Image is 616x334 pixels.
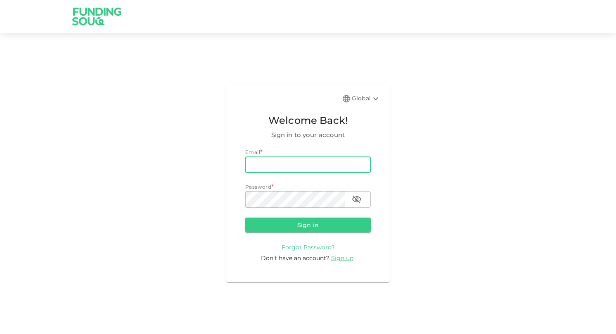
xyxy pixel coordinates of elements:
a: Forgot Password? [282,243,335,251]
span: Sign in to your account [245,130,371,140]
div: Global [352,94,381,104]
button: Sign in [245,218,371,232]
span: Sign up [331,254,353,262]
span: Don’t have an account? [261,254,329,262]
span: Email [245,149,260,155]
span: Forgot Password? [282,244,335,251]
input: email [245,156,371,173]
input: password [245,191,345,208]
span: Password [245,184,271,190]
span: Welcome Back! [245,113,371,128]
